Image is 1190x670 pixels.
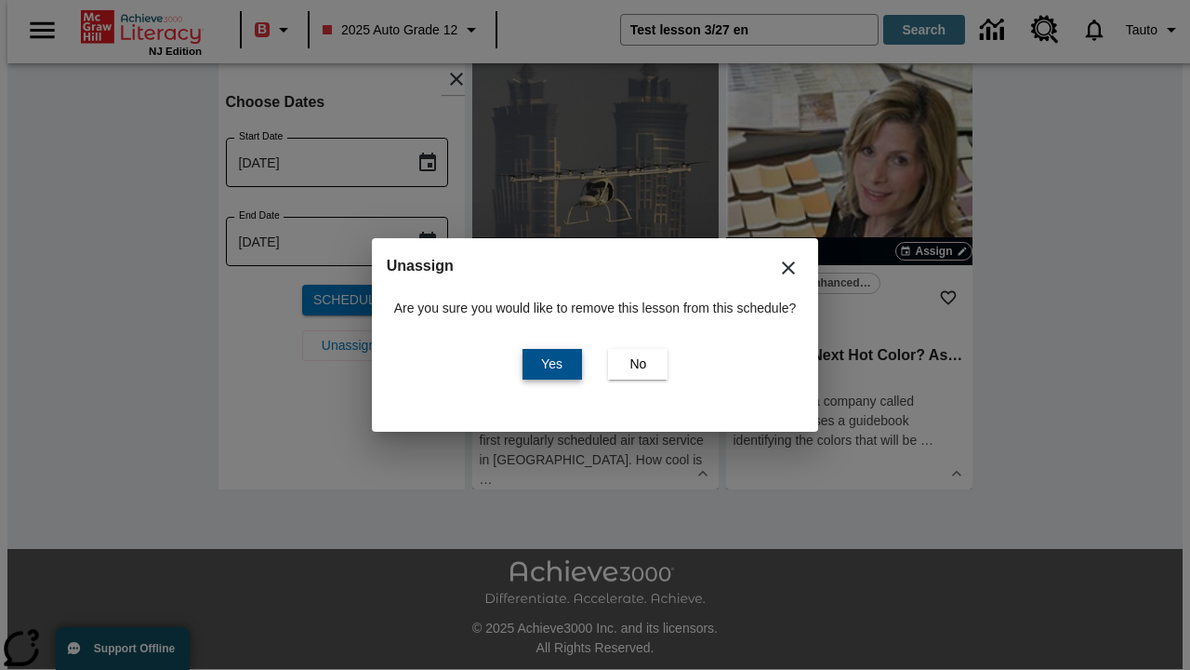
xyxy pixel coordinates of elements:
[629,355,646,374] span: No
[541,355,562,374] span: Yes
[522,349,582,380] button: Yes
[766,246,811,290] button: Close
[387,253,804,279] h2: Unassign
[394,299,797,318] p: Are you sure you would like to remove this lesson from this schedule?
[608,349,668,380] button: No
